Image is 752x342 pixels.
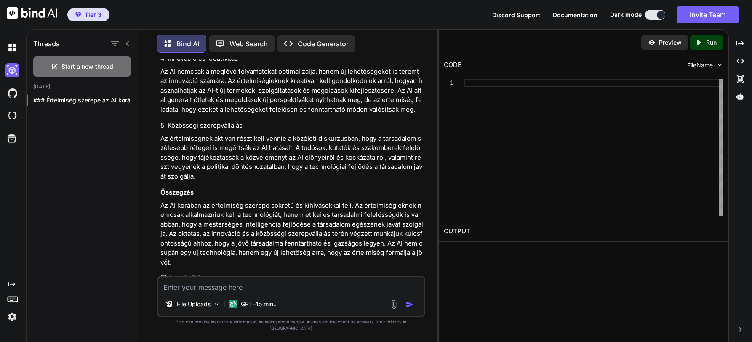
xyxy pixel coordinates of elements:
button: premiumTier 3 [67,8,109,21]
div: 1 [444,79,453,87]
img: premium [75,12,81,17]
img: icon [405,300,414,309]
h4: 5. Közösségi szerepvállalás [160,121,424,131]
p: Bind can provide inaccurate information, including about people. Always double-check its answers.... [157,319,425,331]
p: Az AI korában az értelmiség szerepe sokrétű és kihívásokkal teli. Az értelmiségieknek nemcsak alk... [160,201,424,267]
img: copy [387,275,393,281]
img: settings [5,310,19,324]
p: Bind AI [176,39,199,49]
span: Start a new thread [61,62,113,71]
button: Invite Team [677,6,739,23]
img: GPT-4o mini [229,300,237,308]
p: Preview [659,38,682,47]
div: CODE [444,60,461,70]
img: dislike [410,275,417,281]
span: Tier 3 [85,11,101,19]
p: Open in Editor [168,274,208,282]
p: GPT-4o min.. [241,300,277,308]
img: darkChat [5,40,19,55]
button: Documentation [553,11,597,19]
h2: [DATE] [27,83,138,90]
p: Web Search [229,39,268,49]
img: Pick Models [213,301,220,308]
img: Bind AI [7,7,57,19]
img: darkAi-studio [5,63,19,77]
p: ### Értelmiség szerepe az AI korában Az... [33,96,138,104]
h3: Összegzés [160,188,424,198]
img: chevron down [716,61,723,69]
span: FileName [687,61,713,69]
button: Discord Support [492,11,540,19]
h2: OUTPUT [439,222,728,241]
p: Code Generator [298,39,349,49]
p: File Uploads [177,300,211,308]
img: preview [648,39,656,46]
p: Az AI nemcsak a meglévő folyamatokat optimalizálja, hanem új lehetőségeket is teremt az innováció... [160,67,424,115]
img: githubDark [5,86,19,100]
p: Az értelmiségnek aktívan részt kell vennie a közéleti diskurzusban, hogy a társadalom szélesebb r... [160,134,424,182]
img: cloudideIcon [5,109,19,123]
h1: Threads [33,39,60,49]
img: attachment [389,299,399,309]
span: Dark mode [610,11,642,19]
p: Run [706,38,717,47]
img: like [398,275,405,281]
